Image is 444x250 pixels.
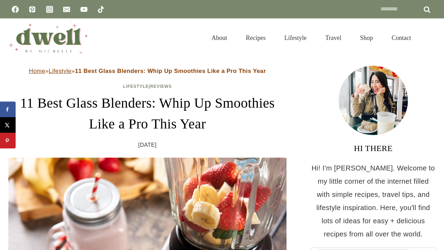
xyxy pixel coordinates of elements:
[8,22,88,54] img: DWELL by michelle
[138,140,157,150] time: [DATE]
[77,2,91,16] a: YouTube
[25,2,39,16] a: Pinterest
[49,68,71,74] a: Lifestyle
[424,32,436,44] button: View Search Form
[311,142,436,155] h3: HI THERE
[150,84,172,89] a: Reviews
[202,26,237,50] a: About
[237,26,275,50] a: Recipes
[202,26,420,50] nav: Primary Navigation
[316,26,351,50] a: Travel
[351,26,382,50] a: Shop
[382,26,420,50] a: Contact
[275,26,316,50] a: Lifestyle
[123,84,172,89] span: |
[311,161,436,241] p: Hi! I'm [PERSON_NAME]. Welcome to my little corner of the internet filled with simple recipes, tr...
[8,2,22,16] a: Facebook
[29,68,45,74] a: Home
[75,68,266,74] strong: 11 Best Glass Blenders: Whip Up Smoothies Like a Pro This Year
[43,2,57,16] a: Instagram
[94,2,108,16] a: TikTok
[123,84,149,89] a: Lifestyle
[8,93,287,134] h1: 11 Best Glass Blenders: Whip Up Smoothies Like a Pro This Year
[29,68,266,74] span: » »
[60,2,74,16] a: Email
